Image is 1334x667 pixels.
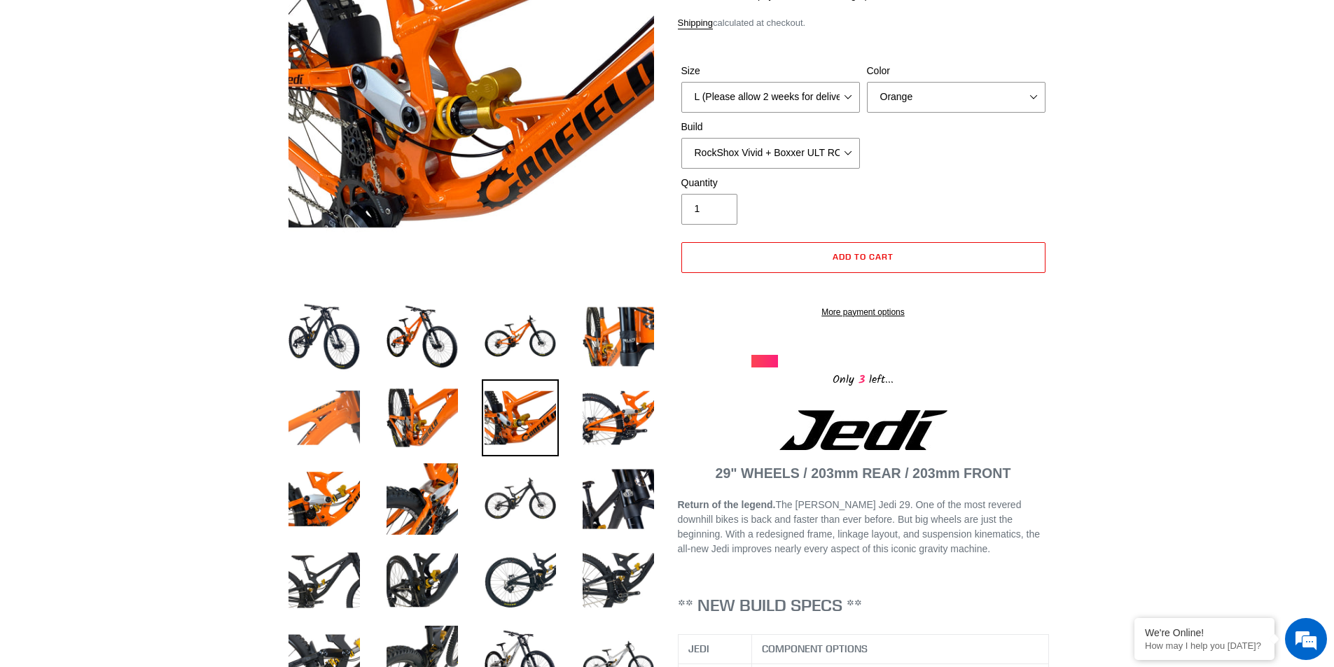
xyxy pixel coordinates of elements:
[678,17,714,29] a: Shipping
[384,298,461,375] img: Load image into Gallery viewer, JEDI 29 - Complete Bike
[716,465,1011,481] strong: 29" WHEELS / 203mm REAR / 203mm FRONT
[751,367,975,389] div: Only left...
[867,64,1045,78] label: Color
[580,379,657,456] img: Load image into Gallery viewer, JEDI 29 - Complete Bike
[678,499,776,510] strong: Return of the legend.
[384,542,461,619] img: Load image into Gallery viewer, JEDI 29 - Complete Bike
[681,176,860,190] label: Quantity
[45,70,80,105] img: d_696896380_company_1647369064580_696896380
[752,635,1049,664] th: COMPONENT OPTIONS
[1145,640,1264,651] p: How may I help you today?
[681,120,860,134] label: Build
[678,635,752,664] th: JEDI
[833,251,894,262] span: Add to cart
[779,410,947,450] img: Jedi Logo
[384,379,461,456] img: Load image into Gallery viewer, JEDI 29 - Complete Bike
[7,382,267,431] textarea: Type your message and hit 'Enter'
[286,379,363,456] img: Load image into Gallery viewer, JEDI 29 - Complete Bike
[681,64,860,78] label: Size
[678,498,1049,556] p: The [PERSON_NAME] Jedi 29. One of the most revered downhill bikes is back and faster than ever be...
[580,542,657,619] img: Load image into Gallery viewer, JEDI 29 - Complete Bike
[384,461,461,538] img: Load image into Gallery viewer, JEDI 29 - Complete Bike
[482,379,559,456] img: Load image into Gallery viewer, JEDI 29 - Complete Bike
[580,298,657,375] img: Load image into Gallery viewer, JEDI 29 - Complete Bike
[482,461,559,538] img: Load image into Gallery viewer, JEDI 29 - Complete Bike
[482,298,559,375] img: Load image into Gallery viewer, JEDI 29 - Complete Bike
[94,78,256,97] div: Chat with us now
[230,7,263,41] div: Minimize live chat window
[286,542,363,619] img: Load image into Gallery viewer, JEDI 29 - Complete Bike
[854,371,869,388] span: 3
[681,242,1045,273] button: Add to cart
[681,306,1045,318] a: More payment options
[482,542,559,619] img: Load image into Gallery viewer, JEDI 29 - Complete Bike
[286,461,363,538] img: Load image into Gallery viewer, JEDI 29 - Complete Bike
[15,77,36,98] div: Navigation go back
[678,595,1049,615] h3: ** NEW BUILD SPECS **
[678,16,1049,30] div: calculated at checkout.
[1145,627,1264,638] div: We're Online!
[81,176,193,318] span: We're online!
[286,298,363,375] img: Load image into Gallery viewer, JEDI 29 - Complete Bike
[580,461,657,538] img: Load image into Gallery viewer, JEDI 29 - Complete Bike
